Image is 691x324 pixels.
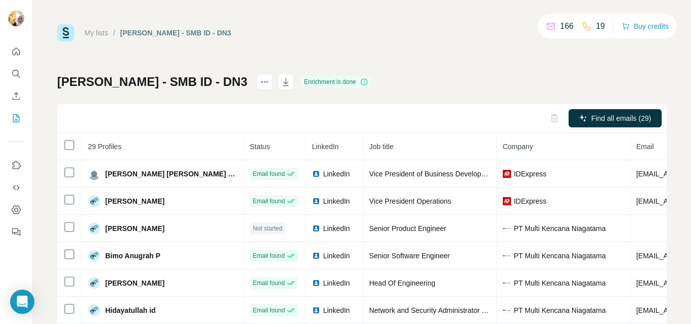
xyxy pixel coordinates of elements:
div: Enrichment is done [301,76,371,88]
img: Avatar [88,250,100,262]
button: Buy credits [622,19,669,33]
span: PT Multi Kencana Niagatama [514,278,606,288]
span: Head Of Engineering [369,279,436,287]
span: [PERSON_NAME] [PERSON_NAME] Rayau [105,169,237,179]
button: Use Surfe API [8,178,24,197]
span: Email found [253,197,285,206]
span: Not started [253,224,283,233]
img: company-logo [503,170,511,178]
img: company-logo [503,197,511,205]
button: Feedback [8,223,24,241]
img: Surfe Logo [57,24,74,41]
span: Company [503,143,533,151]
span: PT Multi Kencana Niagatama [514,305,606,315]
span: Vice President Operations [369,197,451,205]
span: LinkedIn [323,305,350,315]
div: Open Intercom Messenger [10,290,34,314]
button: Use Surfe on LinkedIn [8,156,24,174]
span: PT Multi Kencana Niagatama [514,223,606,234]
img: Avatar [88,195,100,207]
span: 29 Profiles [88,143,121,151]
button: Quick start [8,42,24,61]
img: company-logo [503,224,511,233]
img: LinkedIn logo [312,170,320,178]
span: Vice President of Business Development [369,170,497,178]
a: My lists [84,29,108,37]
img: company-logo [503,306,511,314]
span: LinkedIn [323,278,350,288]
img: Avatar [88,222,100,235]
img: Avatar [88,168,100,180]
span: Hidayatullah id [105,305,156,315]
img: company-logo [503,252,511,260]
span: Find all emails (29) [591,113,651,123]
button: Enrich CSV [8,87,24,105]
span: LinkedIn [323,251,350,261]
span: Job title [369,143,394,151]
img: LinkedIn logo [312,197,320,205]
button: My lists [8,109,24,127]
button: Search [8,65,24,83]
span: LinkedIn [323,223,350,234]
span: Status [250,143,270,151]
span: Email found [253,306,285,315]
span: Senior Product Engineer [369,224,447,233]
span: Senior Software Engineer [369,252,450,260]
button: actions [256,74,273,90]
span: IDExpress [514,196,547,206]
span: IDExpress [514,169,547,179]
img: Avatar [88,277,100,289]
img: LinkedIn logo [312,306,320,314]
li: / [113,28,115,38]
button: Dashboard [8,201,24,219]
span: LinkedIn [323,196,350,206]
span: Email found [253,279,285,288]
img: company-logo [503,279,511,287]
img: Avatar [8,10,24,26]
span: Email found [253,169,285,178]
span: PT Multi Kencana Niagatama [514,251,606,261]
button: Find all emails (29) [569,109,662,127]
span: [PERSON_NAME] [105,196,164,206]
span: Email found [253,251,285,260]
div: [PERSON_NAME] - SMB ID - DN3 [120,28,231,38]
span: LinkedIn [323,169,350,179]
img: LinkedIn logo [312,224,320,233]
img: Avatar [88,304,100,316]
p: 19 [596,20,605,32]
span: [PERSON_NAME] [105,278,164,288]
span: [PERSON_NAME] [105,223,164,234]
p: 166 [560,20,574,32]
span: Email [636,143,654,151]
span: Network and Security Administrator Supervisor [369,306,515,314]
img: LinkedIn logo [312,252,320,260]
span: LinkedIn [312,143,339,151]
h1: [PERSON_NAME] - SMB ID - DN3 [57,74,247,90]
span: Bimo Anugrah P [105,251,160,261]
img: LinkedIn logo [312,279,320,287]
